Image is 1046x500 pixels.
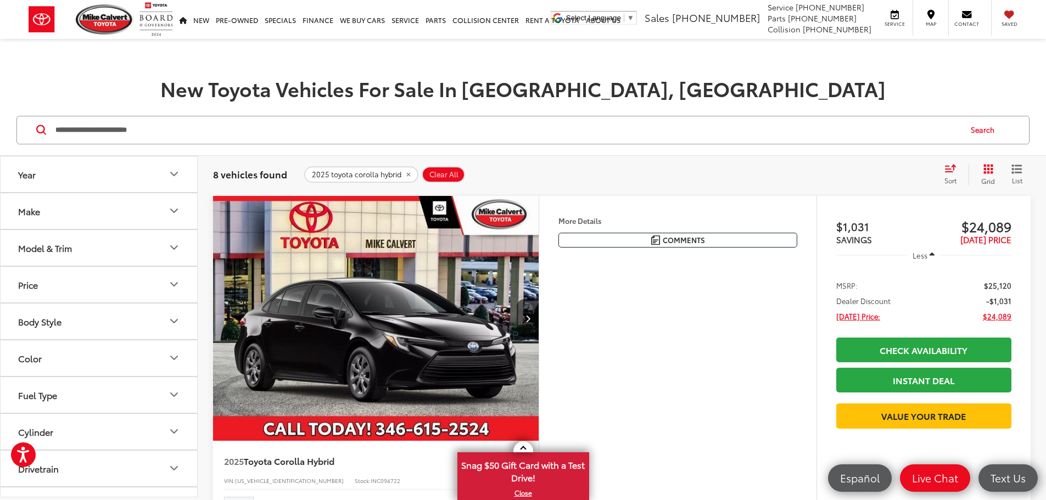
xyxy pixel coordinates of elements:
button: DrivetrainDrivetrain [1,451,198,486]
span: [DATE] PRICE [960,233,1011,245]
h4: More Details [558,217,797,224]
button: Select sort value [939,164,969,186]
div: Cylinder [167,425,181,438]
button: Less [908,245,941,265]
button: Clear All [422,166,465,183]
button: Grid View [969,164,1003,186]
div: Price [18,279,38,290]
span: $25,120 [984,280,1011,291]
span: Service [882,20,907,27]
span: ▼ [627,14,634,22]
span: Comments [663,235,705,245]
span: MSRP: [836,280,858,291]
span: Less [913,250,927,260]
button: ColorColor [1,340,198,376]
img: Comments [651,235,660,245]
span: 2025 [224,454,244,467]
div: Model & Trim [18,243,72,253]
button: MakeMake [1,193,198,229]
span: Snag $50 Gift Card with a Test Drive! [458,453,588,487]
span: Contact [954,20,979,27]
button: YearYear [1,156,198,192]
button: Comments [558,233,797,248]
button: Search [960,116,1010,144]
span: Grid [981,176,995,186]
a: Check Availability [836,338,1011,362]
span: Map [919,20,943,27]
span: Stock: [355,476,371,485]
span: Saved [997,20,1021,27]
span: $1,031 [836,218,924,234]
div: Price [167,278,181,291]
button: CylinderCylinder [1,414,198,450]
div: Body Style [18,316,61,327]
button: List View [1003,164,1031,186]
span: Dealer Discount [836,295,891,306]
span: Text Us [985,471,1031,485]
span: [PHONE_NUMBER] [788,13,857,24]
span: $24,089 [983,311,1011,322]
div: Make [18,206,40,216]
button: Fuel TypeFuel Type [1,377,198,413]
div: Color [18,353,42,363]
span: $24,089 [924,218,1011,234]
span: Sales [645,10,669,25]
button: Next image [517,299,539,338]
span: Collision [768,24,801,35]
div: Drivetrain [18,463,59,474]
span: Service [768,2,793,13]
img: 2025 Toyota Corolla Hybrid [212,196,540,441]
div: Drivetrain [167,462,181,475]
span: Toyota Corolla Hybrid [244,454,334,467]
a: Live Chat [900,464,970,492]
span: List [1011,176,1022,185]
div: Body Style [167,314,181,328]
span: Parts [768,13,786,24]
span: [PHONE_NUMBER] [672,10,760,25]
span: Live Chat [907,471,964,485]
a: 2025 Toyota Corolla Hybrid2025 Toyota Corolla Hybrid2025 Toyota Corolla Hybrid2025 Toyota Corolla... [212,196,540,441]
a: Text Us [978,464,1038,492]
span: 8 vehicles found [213,167,287,181]
span: [PHONE_NUMBER] [796,2,864,13]
img: Mike Calvert Toyota [76,4,134,35]
span: 2025 toyota corolla hybrid [312,170,401,179]
span: SAVINGS [836,233,872,245]
div: Year [18,169,36,179]
div: Model & Trim [167,241,181,254]
div: Year [167,167,181,181]
div: Cylinder [18,426,53,437]
button: Model & TrimModel & Trim [1,230,198,266]
div: Color [167,351,181,364]
div: Fuel Type [167,388,181,401]
a: 2025Toyota Corolla Hybrid [224,455,490,467]
input: Search by Make, Model, or Keyword [54,117,960,143]
span: -$1,031 [986,295,1011,306]
div: Fuel Type [18,390,57,400]
a: Instant Deal [836,368,1011,392]
div: Make [167,204,181,217]
button: Body StyleBody Style [1,304,198,339]
span: VIN: [224,476,235,485]
button: PricePrice [1,267,198,302]
span: Clear All [429,170,458,179]
a: Español [828,464,892,492]
span: [DATE] Price: [836,311,880,322]
span: Sort [944,176,956,185]
span: INC094722 [371,476,400,485]
span: [PHONE_NUMBER] [803,24,871,35]
a: Value Your Trade [836,403,1011,428]
span: [US_VEHICLE_IDENTIFICATION_NUMBER] [235,476,344,485]
span: Español [835,471,885,485]
div: 2025 Toyota Corolla Hybrid Base 0 [212,196,540,441]
button: remove 2025%20toyota%20corolla%20hybrid [304,166,418,183]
